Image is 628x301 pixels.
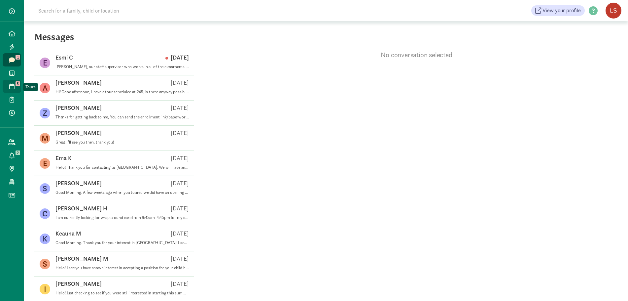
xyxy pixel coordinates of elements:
p: Good Morning. Thank you for your interest in [GEOGRAPHIC_DATA]! I see you have a tour scheduled f... [55,240,189,245]
a: View your profile [531,5,585,16]
p: [DATE] [171,104,189,112]
a: 1 [3,53,21,66]
figure: S [40,259,50,269]
p: Hello! Just checking to see if you were still interested in starting this summer? Please let me k... [55,290,189,296]
p: Hello! Thank you for contacting us [GEOGRAPHIC_DATA]. We will have an opening in our two year old... [55,165,189,170]
p: Esmi C [55,54,73,62]
p: [PERSON_NAME] H [55,204,107,212]
p: [PERSON_NAME], our staff supervisor who works in all of the classrooms alongside our teachers, wi... [55,64,189,69]
p: [DATE] [165,54,189,62]
p: Hi! Good afternoon, I have a tour scheduled at 245, is there anyway possible we can push it to 345? [55,89,189,95]
p: [DATE] [171,154,189,162]
p: Hello! I see you have shown interest in accepting a position for your child here at [GEOGRAPHIC_D... [55,265,189,271]
p: [PERSON_NAME] [55,104,102,112]
h5: Messages [24,32,205,48]
div: Tours [25,84,36,90]
p: [PERSON_NAME] [55,179,102,187]
span: 5 [16,81,20,86]
p: [PERSON_NAME] [55,79,102,87]
p: Great, i’ll see you then. thank you! [55,140,189,145]
p: [DATE] [171,255,189,263]
figure: I [40,284,50,294]
p: [DATE] [171,230,189,237]
figure: A [40,83,50,93]
p: [PERSON_NAME] [55,129,102,137]
p: Keauna M [55,230,81,237]
figure: M [40,133,50,144]
figure: S [40,183,50,194]
a: 2 [3,149,21,162]
p: [DATE] [171,280,189,288]
iframe: Chat Widget [595,269,628,301]
p: [DATE] [171,129,189,137]
p: [DATE] [171,179,189,187]
p: [DATE] [171,204,189,212]
p: [PERSON_NAME] M [55,255,108,263]
span: View your profile [542,7,581,15]
figure: K [40,234,50,244]
span: 2 [16,150,20,155]
input: Search for a family, child or location [34,4,220,17]
p: Good Morning. A few weeks ago when you toured we did have an opening in the classroom. Since we d... [55,190,189,195]
figure: E [40,158,50,169]
p: [PERSON_NAME] [55,280,102,288]
figure: C [40,208,50,219]
p: Ema K [55,154,72,162]
p: No conversation selected [205,50,628,60]
p: Thanks for getting back to me, You can send the enrollment link/paperwork to: [EMAIL_ADDRESS][DOM... [55,114,189,120]
p: I am currently looking for wrap around care from 6:45am-4:45pm for my son. Currently he is enroll... [55,215,189,220]
figure: E [40,58,50,68]
span: 1 [16,55,20,60]
figure: Z [40,108,50,118]
a: 5 [3,80,21,93]
p: [DATE] [171,79,189,87]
